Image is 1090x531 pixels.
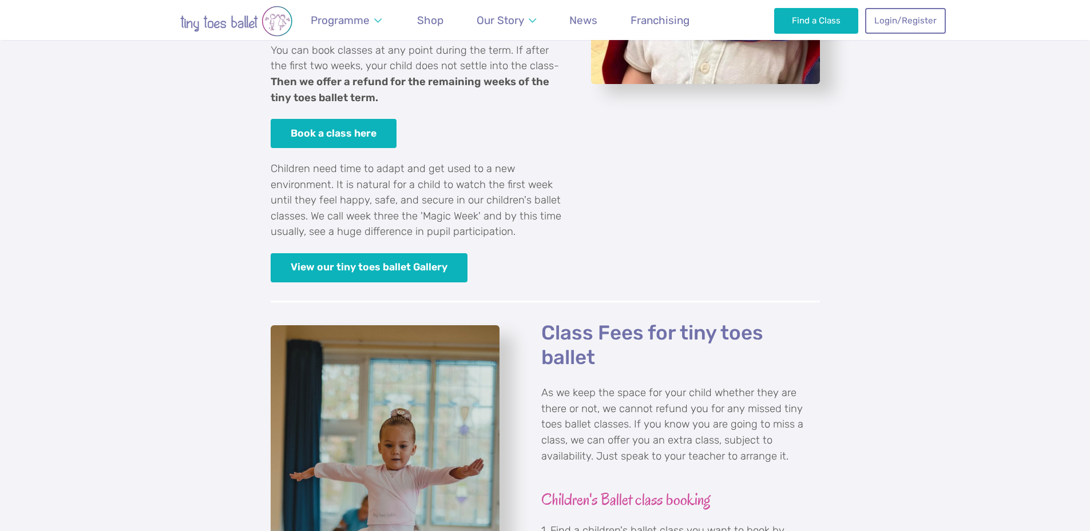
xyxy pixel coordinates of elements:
[564,7,603,34] a: News
[311,14,370,27] span: Programme
[306,7,387,34] a: Programme
[417,14,443,27] span: Shop
[271,253,468,282] a: View our tiny toes ballet Gallery
[271,75,549,104] strong: Then we offer a refund for the remaining weeks of the tiny toes ballet term.
[631,14,689,27] span: Franchising
[541,321,820,370] h2: Class Fees for tiny toes ballet
[865,8,945,33] a: Login/Register
[477,14,524,27] span: Our Story
[471,7,541,34] a: Our Story
[569,14,597,27] span: News
[145,6,328,37] img: tiny toes ballet
[541,385,820,464] p: As we keep the space for your child whether they are there or not, we cannot refund you for any m...
[625,7,695,34] a: Franchising
[774,8,858,33] a: Find a Class
[541,489,820,510] h3: Children's Ballet class booking
[412,7,449,34] a: Shop
[271,119,397,148] a: Book a class here
[271,43,562,106] p: You can book classes at any point during the term. If after the first two weeks, your child does ...
[271,161,562,240] p: Children need time to adapt and get used to a new environment. It is natural for a child to watch...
